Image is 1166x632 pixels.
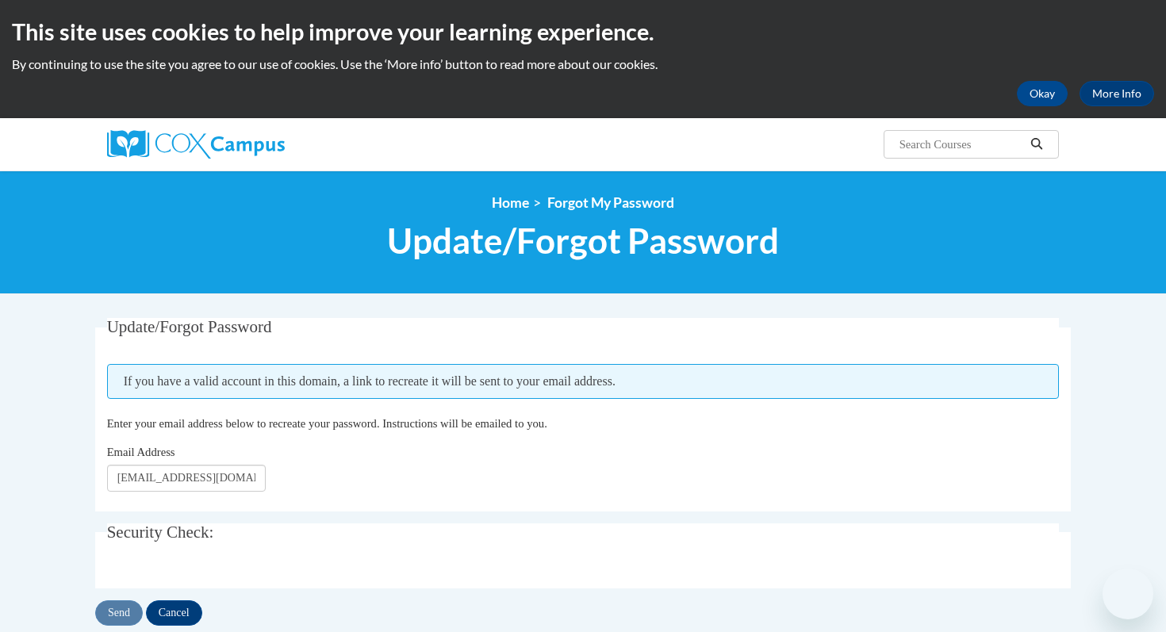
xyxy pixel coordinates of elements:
[1103,569,1153,619] iframe: Button to launch messaging window
[12,56,1154,73] p: By continuing to use the site you agree to our use of cookies. Use the ‘More info’ button to read...
[387,220,779,262] span: Update/Forgot Password
[492,194,529,211] a: Home
[107,317,272,336] span: Update/Forgot Password
[107,130,285,159] img: Cox Campus
[12,16,1154,48] h2: This site uses cookies to help improve your learning experience.
[1025,135,1049,154] button: Search
[107,417,547,430] span: Enter your email address below to recreate your password. Instructions will be emailed to you.
[107,465,266,492] input: Email
[107,364,1060,399] span: If you have a valid account in this domain, a link to recreate it will be sent to your email addr...
[898,135,1025,154] input: Search Courses
[146,600,202,626] input: Cancel
[107,523,214,542] span: Security Check:
[547,194,674,211] span: Forgot My Password
[107,446,175,458] span: Email Address
[1017,81,1068,106] button: Okay
[107,130,408,159] a: Cox Campus
[1080,81,1154,106] a: More Info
